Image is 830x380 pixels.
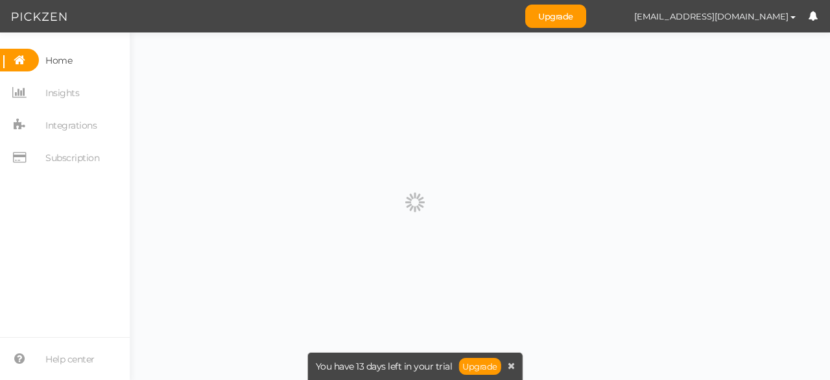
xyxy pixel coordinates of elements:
img: 03f1a2f877df72c7fdadaa575f26d8d8 [599,5,622,28]
span: Insights [45,82,79,103]
button: [EMAIL_ADDRESS][DOMAIN_NAME] [622,5,808,27]
span: Integrations [45,115,97,136]
img: Pickzen logo [12,9,67,25]
span: Home [45,50,72,71]
span: [EMAIL_ADDRESS][DOMAIN_NAME] [634,11,788,21]
span: Help center [45,349,95,370]
span: Subscription [45,147,99,168]
a: Upgrade [525,5,586,28]
span: You have 13 days left in your trial [316,362,453,371]
a: Upgrade [458,358,501,375]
